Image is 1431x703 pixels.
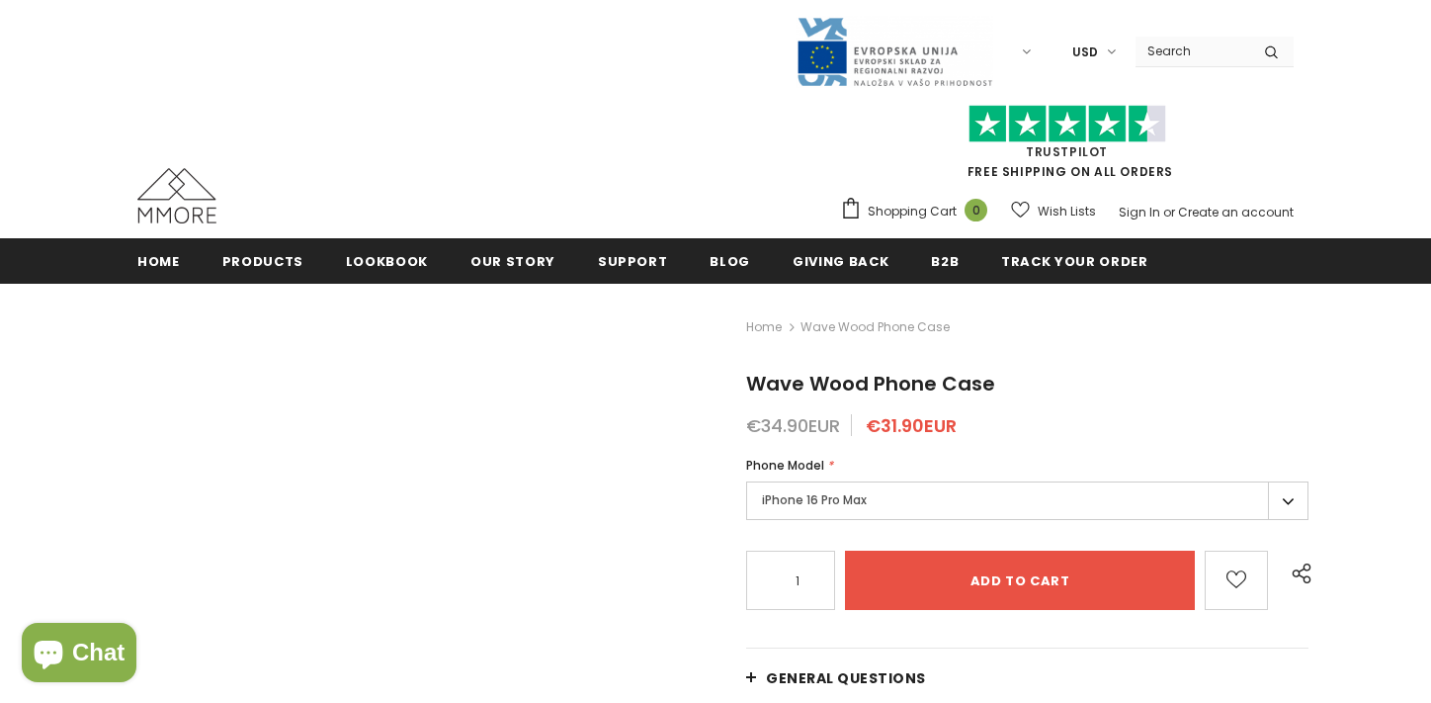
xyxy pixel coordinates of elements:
a: Wish Lists [1011,194,1096,228]
img: MMORE Cases [137,168,216,223]
span: €34.90EUR [746,413,840,438]
span: or [1163,204,1175,220]
inbox-online-store-chat: Shopify online store chat [16,623,142,687]
span: Wave Wood Phone Case [746,370,995,397]
a: Track your order [1001,238,1147,283]
a: Products [222,238,303,283]
input: Add to cart [845,551,1195,610]
a: Shopping Cart 0 [840,197,997,226]
span: Blog [710,252,750,271]
span: Wave Wood Phone Case [800,315,950,339]
span: Our Story [470,252,555,271]
label: iPhone 16 Pro Max [746,482,1308,520]
span: USD [1072,43,1098,62]
span: Lookbook [346,252,428,271]
a: B2B [931,238,959,283]
span: Home [137,252,180,271]
a: Trustpilot [1026,143,1108,160]
a: Javni Razpis [796,43,993,59]
span: €31.90EUR [866,413,957,438]
span: FREE SHIPPING ON ALL ORDERS [840,114,1294,180]
span: Giving back [793,252,888,271]
a: support [598,238,668,283]
a: Our Story [470,238,555,283]
span: Shopping Cart [868,202,957,221]
span: General Questions [766,668,926,688]
span: Track your order [1001,252,1147,271]
a: Giving back [793,238,888,283]
span: support [598,252,668,271]
img: Javni Razpis [796,16,993,88]
span: Wish Lists [1038,202,1096,221]
img: Trust Pilot Stars [968,105,1166,143]
span: Products [222,252,303,271]
span: B2B [931,252,959,271]
a: Create an account [1178,204,1294,220]
input: Search Site [1136,37,1249,65]
a: Sign In [1119,204,1160,220]
a: Lookbook [346,238,428,283]
a: Home [746,315,782,339]
a: Home [137,238,180,283]
a: Blog [710,238,750,283]
span: Phone Model [746,457,824,474]
span: 0 [965,199,987,221]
